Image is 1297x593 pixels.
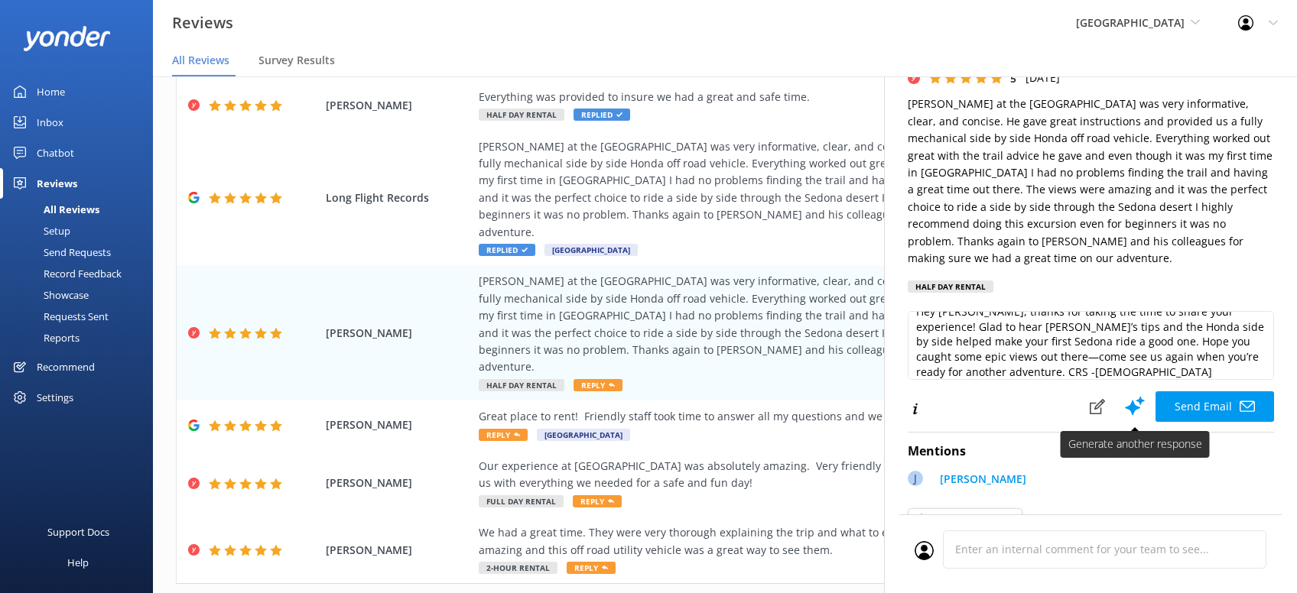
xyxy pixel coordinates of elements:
[1026,70,1060,86] p: [DATE]
[479,273,1170,375] div: [PERSON_NAME] at the [GEOGRAPHIC_DATA] was very informative, clear, and concise. He gave great in...
[1010,71,1016,86] span: 5
[37,76,65,107] div: Home
[574,379,622,391] span: Reply
[9,241,111,263] div: Send Requests
[9,241,153,263] a: Send Requests
[479,495,564,507] span: Full Day Rental
[9,263,153,284] a: Record Feedback
[37,138,74,168] div: Chatbot
[9,199,99,220] div: All Reviews
[479,379,564,391] span: Half Day Rental
[37,168,77,199] div: Reviews
[479,138,1170,241] div: [PERSON_NAME] at the [GEOGRAPHIC_DATA] was very informative, clear, and concise. He gave great in...
[908,280,993,293] div: Half Day Rental
[573,495,622,507] span: Reply
[537,429,630,441] span: [GEOGRAPHIC_DATA]
[9,263,122,284] div: Record Feedback
[908,471,923,486] div: J
[37,382,73,413] div: Settings
[544,244,638,256] span: [GEOGRAPHIC_DATA]
[9,220,153,241] a: Setup
[9,220,70,241] div: Setup
[326,416,471,433] span: [PERSON_NAME]
[326,542,471,559] span: [PERSON_NAME]
[326,190,471,206] span: Long Flight Records
[9,284,89,306] div: Showcase
[908,311,1274,380] textarea: Hey [PERSON_NAME], thanks for taking the time to share your experience! Glad to hear [PERSON_NAME...
[326,475,471,491] span: [PERSON_NAME]
[172,53,229,68] span: All Reviews
[479,429,528,441] span: Reply
[479,89,1170,105] div: Everything was provided to insure we had a great and safe time.
[479,244,535,256] span: Replied
[932,471,1026,491] a: [PERSON_NAME]
[9,284,153,306] a: Showcase
[908,442,1274,462] h4: Mentions
[908,96,1274,267] p: [PERSON_NAME] at the [GEOGRAPHIC_DATA] was very informative, clear, and concise. He gave great in...
[67,547,89,578] div: Help
[567,562,616,574] span: Reply
[37,107,63,138] div: Inbox
[326,97,471,114] span: [PERSON_NAME]
[172,11,233,35] h3: Reviews
[9,327,80,348] div: Reports
[479,562,557,574] span: 2-Hour Rental
[23,26,111,51] img: yonder-white-logo.png
[479,458,1170,492] div: Our experience at [GEOGRAPHIC_DATA] was absolutely amazing. Very friendly staff took time to answ...
[479,524,1170,559] div: We had a great time. They were very thorough explaining the trip and what to expect.. The red roc...
[1156,391,1274,422] button: Send Email
[9,327,153,348] a: Reports
[479,109,564,121] span: Half Day Rental
[1076,15,1185,30] span: [GEOGRAPHIC_DATA]
[326,325,471,342] span: [PERSON_NAME]
[574,109,630,121] span: Replied
[258,53,335,68] span: Survey Results
[908,508,1022,531] button: Team Mentions
[47,517,109,547] div: Support Docs
[940,471,1026,488] p: [PERSON_NAME]
[9,306,153,327] a: Requests Sent
[9,306,109,327] div: Requests Sent
[915,541,934,560] img: user_profile.svg
[37,352,95,382] div: Recommend
[479,408,1170,425] div: Great place to rent! Friendly staff took time to answer all my questions and we had an amazing time!
[9,199,153,220] a: All Reviews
